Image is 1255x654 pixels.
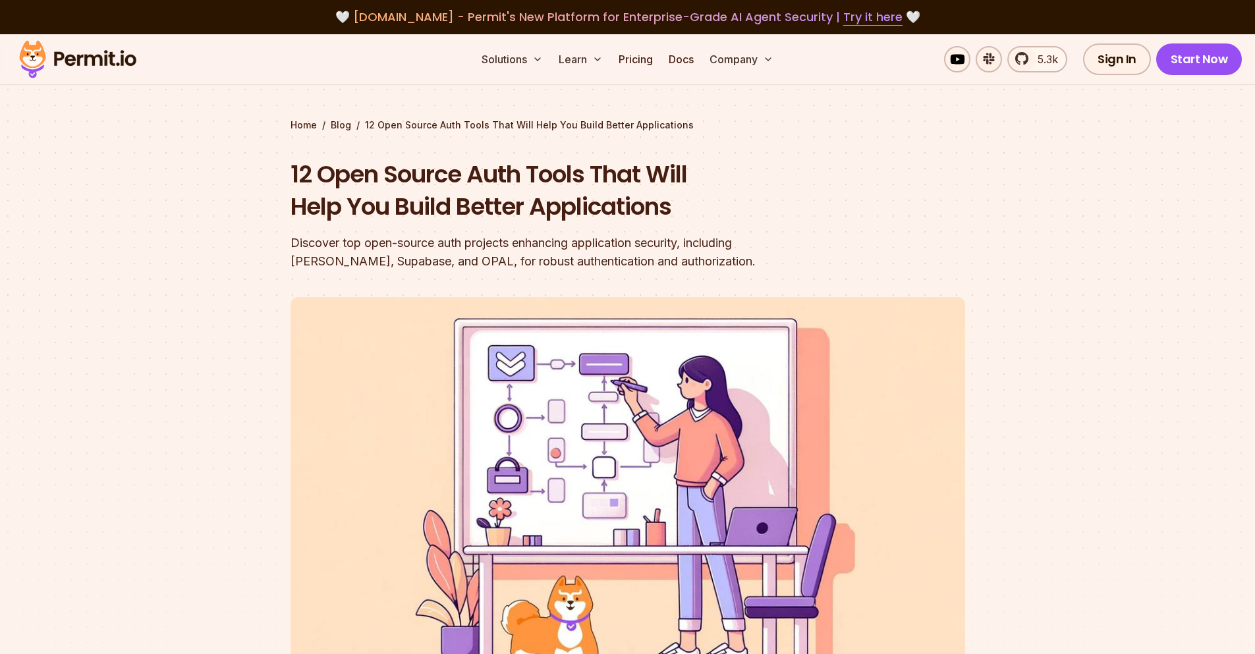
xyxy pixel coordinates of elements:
a: Pricing [613,46,658,72]
a: Sign In [1083,43,1151,75]
div: Discover top open-source auth projects enhancing application security, including [PERSON_NAME], S... [291,234,796,271]
img: Permit logo [13,37,142,82]
div: / / [291,119,965,132]
span: [DOMAIN_NAME] - Permit's New Platform for Enterprise-Grade AI Agent Security | [353,9,903,25]
h1: 12 Open Source Auth Tools That Will Help You Build Better Applications [291,158,796,223]
a: Home [291,119,317,132]
div: 🤍 🤍 [32,8,1223,26]
a: Docs [663,46,699,72]
button: Solutions [476,46,548,72]
span: 5.3k [1030,51,1058,67]
button: Company [704,46,779,72]
button: Learn [553,46,608,72]
a: Try it here [843,9,903,26]
a: 5.3k [1007,46,1067,72]
a: Blog [331,119,351,132]
a: Start Now [1156,43,1242,75]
